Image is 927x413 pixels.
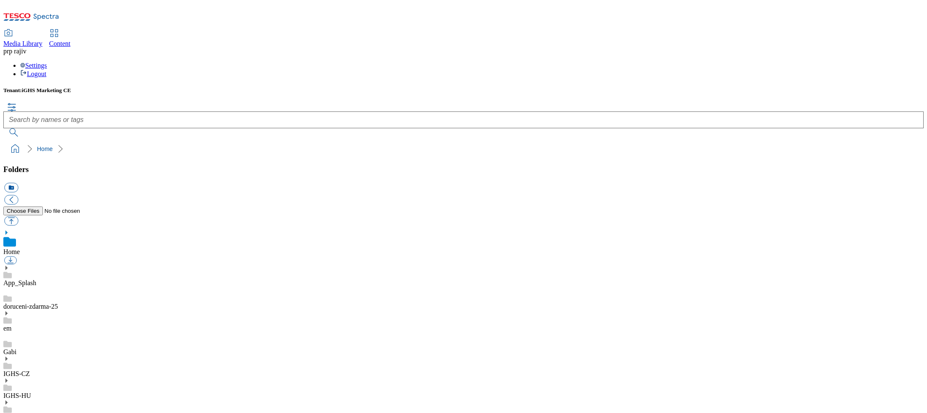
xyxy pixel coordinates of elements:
[3,165,924,174] h3: Folders
[3,40,42,47] span: Media Library
[49,30,71,48] a: Content
[3,348,16,355] a: Gabi
[3,87,924,94] h5: Tenant:
[9,48,26,55] span: p rajiv
[3,141,924,157] nav: breadcrumb
[3,279,36,286] a: App_Splash
[3,325,12,332] a: em
[3,48,9,55] span: pr
[20,62,47,69] a: Settings
[3,248,20,255] a: Home
[3,370,30,377] a: IGHS-CZ
[3,30,42,48] a: Media Library
[37,146,53,152] a: Home
[49,40,71,47] span: Content
[22,87,71,93] span: iGHS Marketing CE
[20,70,46,77] a: Logout
[3,111,924,128] input: Search by names or tags
[8,142,22,156] a: home
[3,303,58,310] a: doruceni-zdarma-25
[3,392,31,399] a: IGHS-HU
